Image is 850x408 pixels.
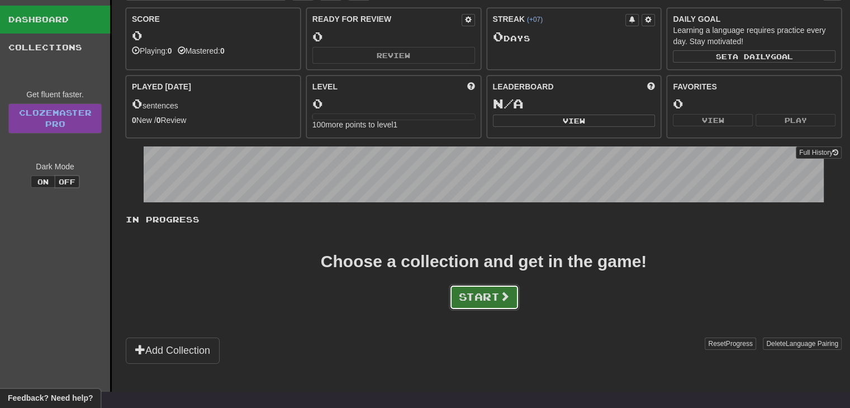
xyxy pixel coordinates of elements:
[132,97,295,112] div: sentences
[321,253,647,270] div: Choose a collection and get in the game!
[673,97,835,111] div: 0
[132,115,295,126] div: New / Review
[178,46,225,57] div: Mastered:
[220,46,225,55] strong: 0
[705,338,756,350] button: ResetProgress
[312,30,475,44] div: 0
[493,14,626,25] div: Streak
[647,82,655,93] span: This week in points, UTC
[8,162,102,173] div: Dark Mode
[527,16,543,23] a: (+07)
[8,103,102,134] a: ClozemasterPro
[312,120,475,131] div: 100 more points to level 1
[493,82,554,93] span: Leaderboard
[312,82,338,93] span: Level
[467,82,475,93] span: Score more points to level up
[312,97,475,111] div: 0
[132,46,172,57] div: Playing:
[449,284,519,310] button: Start
[132,82,191,93] span: Played [DATE]
[733,53,771,60] span: a daily
[673,82,835,93] div: Favorites
[726,340,753,348] span: Progress
[31,175,55,188] button: On
[673,25,835,48] div: Learning a language requires practice every day. Stay motivated!
[493,30,656,44] div: Day s
[493,29,504,44] span: 0
[132,29,295,42] div: 0
[673,114,753,126] button: View
[132,96,143,111] span: 0
[493,115,656,127] button: View
[796,146,842,159] button: Full History
[673,14,835,25] div: Daily Goal
[126,214,842,225] p: In Progress
[132,14,295,25] div: Score
[493,96,524,111] span: N/A
[673,50,835,63] button: Seta dailygoal
[8,89,102,101] div: Get fluent faster.
[763,338,842,350] button: DeleteLanguage Pairing
[8,393,93,404] span: Open feedback widget
[156,116,161,125] strong: 0
[168,46,172,55] strong: 0
[312,47,475,64] button: Review
[132,116,136,125] strong: 0
[55,175,79,188] button: Off
[312,14,462,25] div: Ready for Review
[126,338,220,364] button: Add Collection
[756,114,835,126] button: Play
[786,340,838,348] span: Language Pairing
